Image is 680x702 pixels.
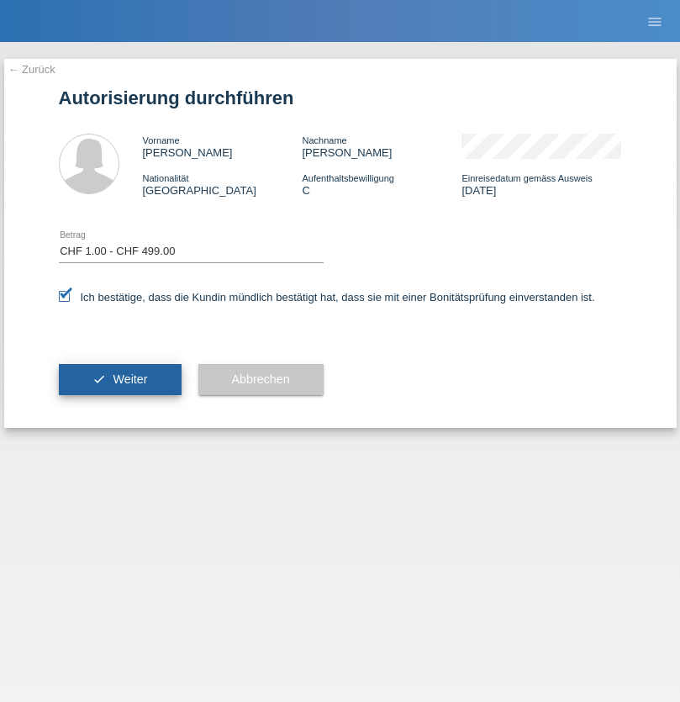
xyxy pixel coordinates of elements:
[59,87,622,108] h1: Autorisierung durchführen
[302,172,461,197] div: C
[59,364,182,396] button: check Weiter
[143,172,303,197] div: [GEOGRAPHIC_DATA]
[232,372,290,386] span: Abbrechen
[461,173,592,183] span: Einreisedatum gemäss Ausweis
[638,16,672,26] a: menu
[461,172,621,197] div: [DATE]
[302,135,346,145] span: Nachname
[8,63,55,76] a: ← Zurück
[198,364,324,396] button: Abbrechen
[113,372,147,386] span: Weiter
[143,135,180,145] span: Vorname
[302,173,393,183] span: Aufenthaltsbewilligung
[646,13,663,30] i: menu
[302,134,461,159] div: [PERSON_NAME]
[59,291,595,303] label: Ich bestätige, dass die Kundin mündlich bestätigt hat, dass sie mit einer Bonitätsprüfung einvers...
[92,372,106,386] i: check
[143,134,303,159] div: [PERSON_NAME]
[143,173,189,183] span: Nationalität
